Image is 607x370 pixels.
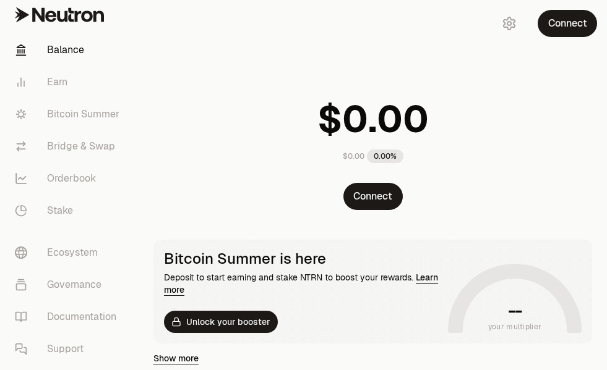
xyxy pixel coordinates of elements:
[5,34,134,66] a: Balance
[164,250,443,267] div: Bitcoin Summer is here
[5,98,134,130] a: Bitcoin Summer
[5,130,134,162] a: Bridge & Swap
[5,162,134,195] a: Orderbook
[153,352,199,364] a: Show more
[5,269,134,301] a: Governance
[5,301,134,333] a: Documentation
[164,271,443,296] div: Deposit to start earning and stake NTRN to boost your rewards.
[488,321,542,333] span: your multiplier
[343,151,364,161] div: $0.00
[5,66,134,98] a: Earn
[508,301,522,321] h1: --
[5,195,134,227] a: Stake
[367,149,403,163] div: 0.00%
[5,237,134,269] a: Ecosystem
[5,333,134,365] a: Support
[164,311,278,333] button: Unlock your booster
[538,10,597,37] button: Connect
[343,183,403,210] button: Connect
